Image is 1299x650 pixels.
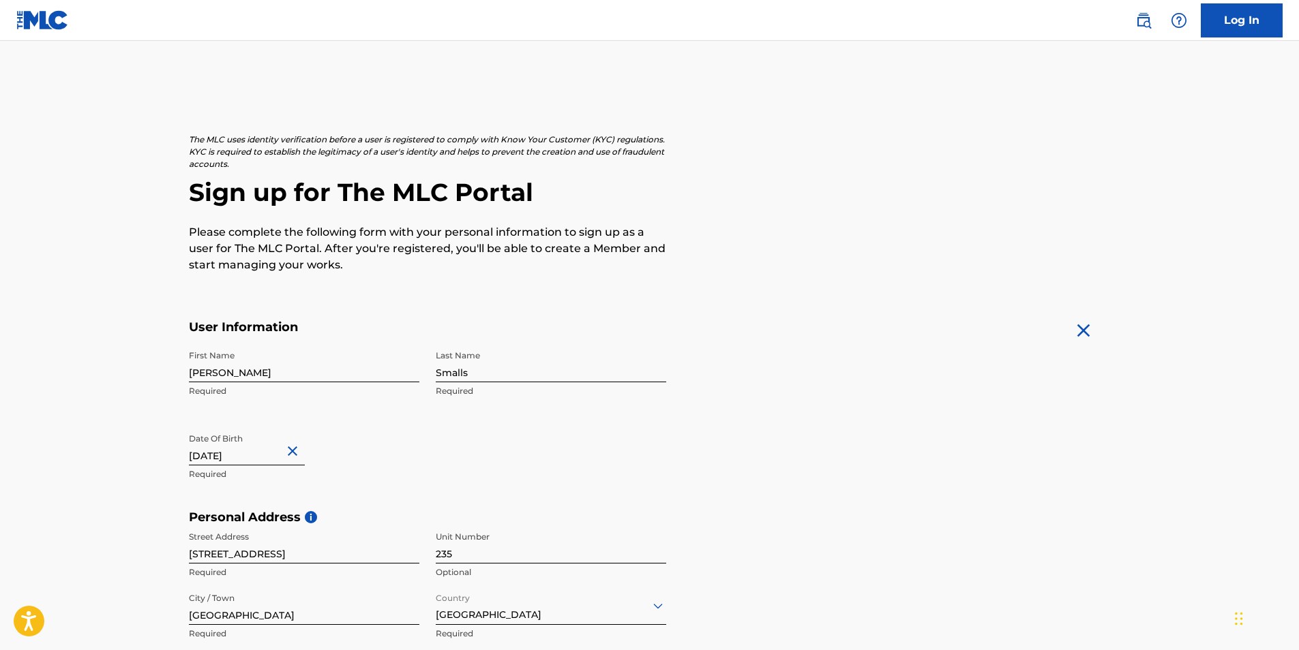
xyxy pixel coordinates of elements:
button: Close [284,431,305,472]
p: Required [189,566,419,578]
img: search [1135,12,1152,29]
h2: Sign up for The MLC Portal [189,177,1111,208]
h5: User Information [189,320,666,335]
img: help [1171,12,1187,29]
div: [GEOGRAPHIC_DATA] [436,589,666,622]
p: Required [436,628,666,640]
p: Optional [436,566,666,578]
p: Please complete the following form with your personal information to sign up as a user for The ML... [189,224,666,273]
p: Required [436,385,666,397]
a: Log In [1201,3,1283,37]
span: i [305,511,317,523]
label: Country [436,584,470,604]
h5: Personal Address [189,510,1111,525]
iframe: Chat Widget [1231,585,1299,650]
p: Required [189,468,419,480]
div: Help [1165,7,1193,34]
div: Drag [1235,598,1243,639]
img: MLC Logo [16,10,69,30]
p: The MLC uses identity verification before a user is registered to comply with Know Your Customer ... [189,134,666,170]
img: close [1073,320,1094,341]
a: Public Search [1130,7,1157,34]
p: Required [189,628,419,640]
p: Required [189,385,419,397]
